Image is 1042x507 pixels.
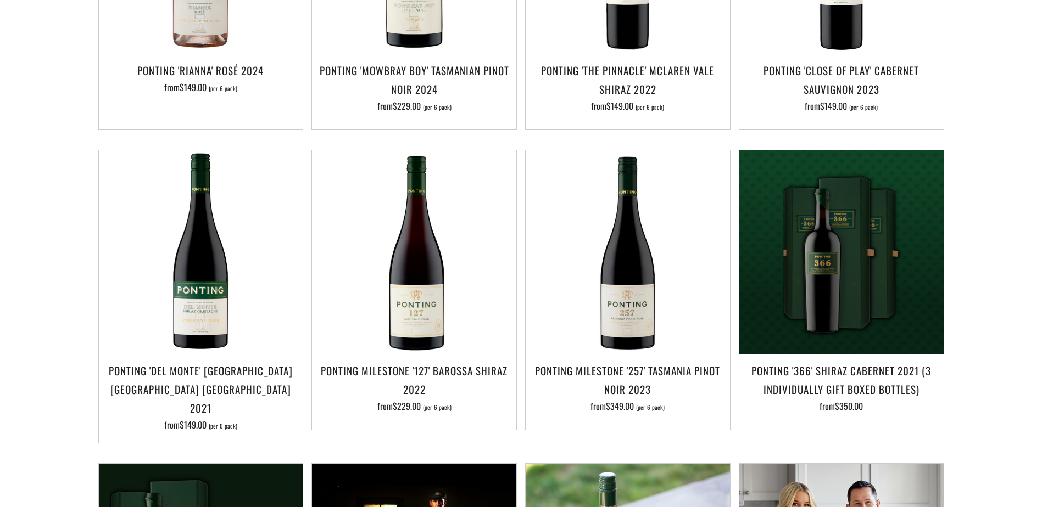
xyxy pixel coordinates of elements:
[745,361,938,398] h3: Ponting '366' Shiraz Cabernet 2021 (3 individually gift boxed bottles)
[209,423,237,429] span: (per 6 pack)
[590,399,665,413] span: from
[377,399,452,413] span: from
[636,104,664,110] span: (per 6 pack)
[531,361,725,398] h3: Ponting Milestone '257' Tasmania Pinot Noir 2023
[104,61,298,80] h3: Ponting 'Rianna' Rosé 2024
[423,404,452,410] span: (per 6 pack)
[526,61,730,116] a: Ponting 'The Pinnacle' McLaren Vale Shiraz 2022 from$149.00 (per 6 pack)
[312,61,516,116] a: Ponting 'Mowbray Boy' Tasmanian Pinot Noir 2024 from$229.00 (per 6 pack)
[745,61,938,98] h3: Ponting 'Close of Play' Cabernet Sauvignon 2023
[180,418,207,431] span: $149.00
[180,81,207,94] span: $149.00
[99,361,303,430] a: Ponting 'Del Monte' [GEOGRAPHIC_DATA] [GEOGRAPHIC_DATA] [GEOGRAPHIC_DATA] 2021 from$149.00 (per 6...
[423,104,452,110] span: (per 6 pack)
[636,404,665,410] span: (per 6 pack)
[393,399,421,413] span: $229.00
[531,61,725,98] h3: Ponting 'The Pinnacle' McLaren Vale Shiraz 2022
[526,361,730,416] a: Ponting Milestone '257' Tasmania Pinot Noir 2023 from$349.00 (per 6 pack)
[312,361,516,416] a: Ponting Milestone '127' Barossa Shiraz 2022 from$229.00 (per 6 pack)
[849,104,878,110] span: (per 6 pack)
[820,99,847,112] span: $149.00
[209,86,237,92] span: (per 6 pack)
[739,61,944,116] a: Ponting 'Close of Play' Cabernet Sauvignon 2023 from$149.00 (per 6 pack)
[820,399,863,413] span: from
[377,99,452,112] span: from
[805,99,878,112] span: from
[591,99,664,112] span: from
[835,399,863,413] span: $350.00
[606,99,633,112] span: $149.00
[164,418,237,431] span: from
[99,61,303,116] a: Ponting 'Rianna' Rosé 2024 from$149.00 (per 6 pack)
[104,361,298,418] h3: Ponting 'Del Monte' [GEOGRAPHIC_DATA] [GEOGRAPHIC_DATA] [GEOGRAPHIC_DATA] 2021
[317,361,511,398] h3: Ponting Milestone '127' Barossa Shiraz 2022
[606,399,634,413] span: $349.00
[739,361,944,416] a: Ponting '366' Shiraz Cabernet 2021 (3 individually gift boxed bottles) from$350.00
[164,81,237,94] span: from
[317,61,511,98] h3: Ponting 'Mowbray Boy' Tasmanian Pinot Noir 2024
[393,99,421,112] span: $229.00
